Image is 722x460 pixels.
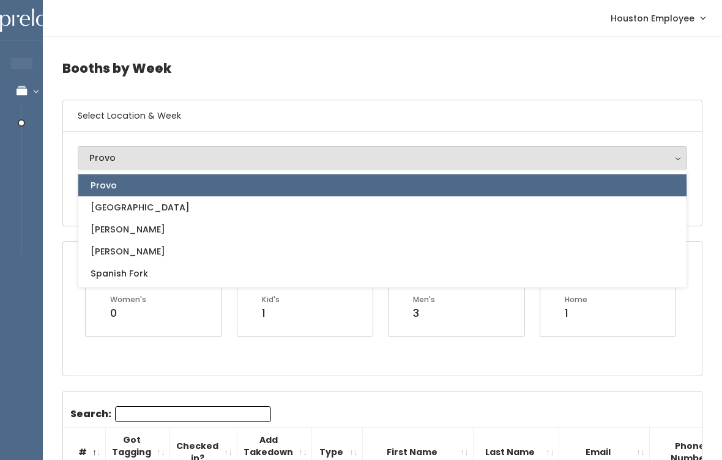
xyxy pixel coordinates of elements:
[91,201,190,214] span: [GEOGRAPHIC_DATA]
[63,100,702,132] h6: Select Location & Week
[110,305,146,321] div: 0
[78,146,687,169] button: Provo
[91,267,148,280] span: Spanish Fork
[110,294,146,305] div: Women's
[598,5,717,31] a: Houston Employee
[413,305,435,321] div: 3
[91,245,165,258] span: [PERSON_NAME]
[91,179,117,192] span: Provo
[413,294,435,305] div: Men's
[89,151,675,165] div: Provo
[611,12,694,25] span: Houston Employee
[70,406,271,422] label: Search:
[262,294,280,305] div: Kid's
[62,51,702,85] h4: Booths by Week
[565,305,587,321] div: 1
[115,406,271,422] input: Search:
[91,223,165,236] span: [PERSON_NAME]
[262,305,280,321] div: 1
[565,294,587,305] div: Home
